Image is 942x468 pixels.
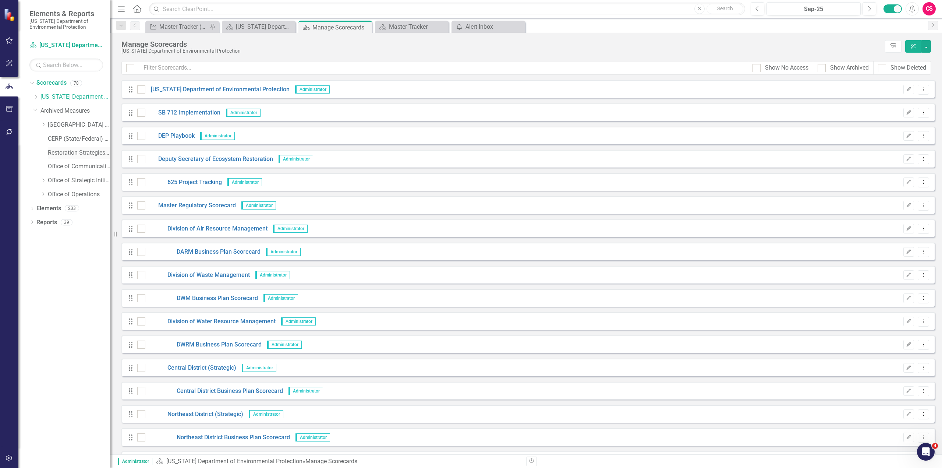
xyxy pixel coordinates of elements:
[147,22,208,31] a: Master Tracker (External)
[200,132,235,140] span: Administrator
[266,248,301,256] span: Administrator
[236,22,294,31] div: [US_STATE] Department of Environmental Protection
[29,59,103,71] input: Search Below...
[145,178,222,187] a: 625 Project Tracking
[145,132,195,140] a: DEP Playbook
[706,4,743,14] button: Search
[40,107,110,115] a: Archived Measures
[145,85,290,94] a: [US_STATE] Department of Environmental Protection
[36,79,67,87] a: Scorecards
[145,271,250,279] a: Division of Waste Management
[48,135,110,143] a: CERP (State/Federal) Projects
[227,178,262,186] span: Administrator
[766,2,861,15] button: Sep-25
[145,433,290,442] a: Northeast District Business Plan Scorecard
[255,271,290,279] span: Administrator
[145,317,276,326] a: Division of Water Resource Management
[4,8,17,21] img: ClearPoint Strategy
[295,85,330,94] span: Administrator
[453,22,523,31] a: Alert Inbox
[263,294,298,302] span: Administrator
[48,121,110,129] a: [GEOGRAPHIC_DATA] FY 18/19
[48,190,110,199] a: Office of Operations
[295,433,330,441] span: Administrator
[241,201,276,210] span: Administrator
[273,225,308,233] span: Administrator
[279,155,313,163] span: Administrator
[312,23,370,32] div: Manage Scorecards
[70,80,82,86] div: 78
[48,162,110,171] a: Office of Communications (Press Office)
[932,443,938,449] span: 4
[40,93,110,101] a: [US_STATE] Department of Environmental Protection
[145,225,268,233] a: Division of Air Resource Management
[389,22,447,31] div: Master Tracker
[890,64,926,72] div: Show Deleted
[145,387,283,395] a: Central District Business Plan Scorecard
[118,458,152,465] span: Administrator
[917,443,935,461] iframe: Intercom live chat
[121,48,881,54] div: [US_STATE] Department of Environmental Protection
[139,61,748,75] input: Filter Scorecards...
[145,294,258,303] a: DWM Business Plan Scorecard
[121,40,881,48] div: Manage Scorecards
[242,364,276,372] span: Administrator
[145,364,236,372] a: Central District (Strategic)
[377,22,447,31] a: Master Tracker
[267,341,302,349] span: Administrator
[29,18,103,30] small: [US_STATE] Department of Environmental Protection
[281,317,316,326] span: Administrator
[145,248,261,256] a: DARM Business Plan Scorecard
[922,2,936,15] button: CS
[48,149,110,157] a: Restoration Strategies Projects
[226,109,261,117] span: Administrator
[830,64,869,72] div: Show Archived
[145,201,236,210] a: Master Regulatory Scorecard
[145,155,273,163] a: Deputy Secretary of Ecosystem Restoration
[166,458,302,465] a: [US_STATE] Department of Environmental Protection
[717,6,733,11] span: Search
[465,22,523,31] div: Alert Inbox
[149,3,745,15] input: Search ClearPoint...
[769,5,858,14] div: Sep-25
[48,176,110,185] a: Office of Strategic Initiatives and Development
[36,204,61,213] a: Elements
[36,218,57,227] a: Reports
[288,387,323,395] span: Administrator
[765,64,808,72] div: Show No Access
[29,9,103,18] span: Elements & Reports
[29,41,103,50] a: [US_STATE] Department of Environmental Protection
[145,341,262,349] a: DWRM Business Plan Scorecard
[249,410,283,418] span: Administrator
[61,219,72,225] div: 39
[159,22,208,31] div: Master Tracker (External)
[65,205,79,212] div: 233
[145,410,243,419] a: Northeast District (Strategic)
[156,457,521,466] div: » Manage Scorecards
[145,109,220,117] a: SB 712 Implementation
[224,22,294,31] a: [US_STATE] Department of Environmental Protection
